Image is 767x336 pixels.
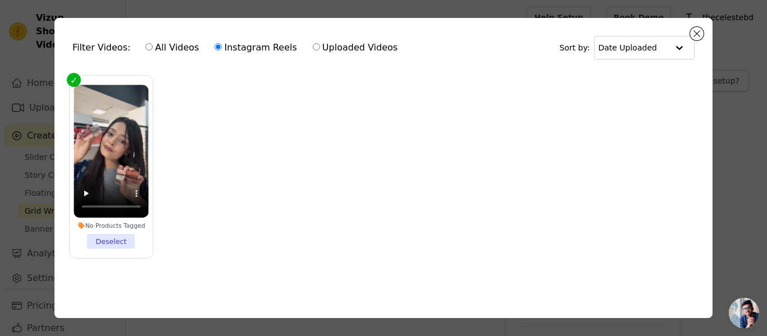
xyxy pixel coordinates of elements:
button: Close modal [690,27,704,40]
div: Sort by: [559,36,695,59]
label: Instagram Reels [214,40,297,55]
div: No Products Tagged [74,222,148,229]
a: Open chat [729,298,759,328]
div: Filter Videos: [72,35,404,61]
label: Uploaded Videos [312,40,398,55]
label: All Videos [145,40,199,55]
